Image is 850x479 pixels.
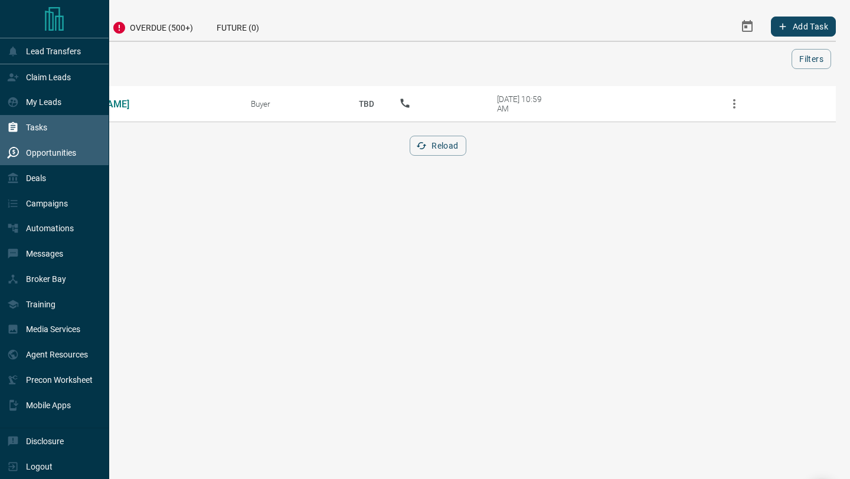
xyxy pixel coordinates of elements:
div: Overdue (500+) [100,12,205,41]
button: Filters [792,49,831,69]
div: Buyer [251,99,334,109]
p: TBD [352,88,381,120]
div: [DATE] 10:59 AM [497,94,547,113]
div: Future (0) [205,12,271,41]
button: Add Task [771,17,836,37]
button: Reload [410,136,466,156]
button: Select Date Range [733,12,761,41]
